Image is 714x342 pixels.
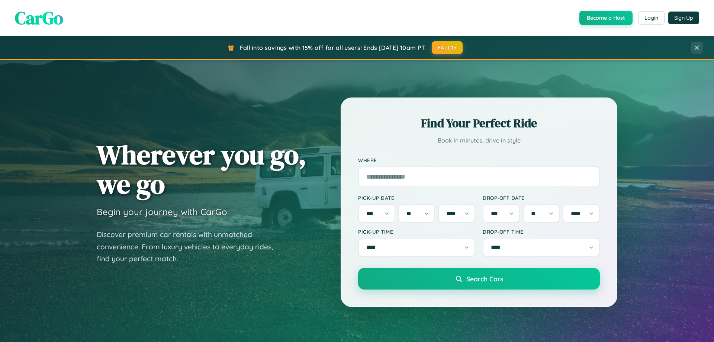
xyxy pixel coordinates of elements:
button: FALL15 [432,41,463,54]
button: Sign Up [668,12,699,24]
h2: Find Your Perfect Ride [358,115,600,131]
h1: Wherever you go, we go [97,140,306,199]
span: CarGo [15,6,63,30]
span: Fall into savings with 15% off for all users! Ends [DATE] 10am PT. [240,44,426,51]
label: Pick-up Time [358,228,475,235]
p: Discover premium car rentals with unmatched convenience. From luxury vehicles to everyday rides, ... [97,228,283,265]
p: Book in minutes, drive in style [358,135,600,146]
label: Where [358,157,600,163]
button: Search Cars [358,268,600,290]
label: Pick-up Date [358,195,475,201]
button: Login [638,11,665,25]
label: Drop-off Date [483,195,600,201]
h3: Begin your journey with CarGo [97,206,227,217]
span: Search Cars [466,275,503,283]
button: Become a Host [579,11,633,25]
label: Drop-off Time [483,228,600,235]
